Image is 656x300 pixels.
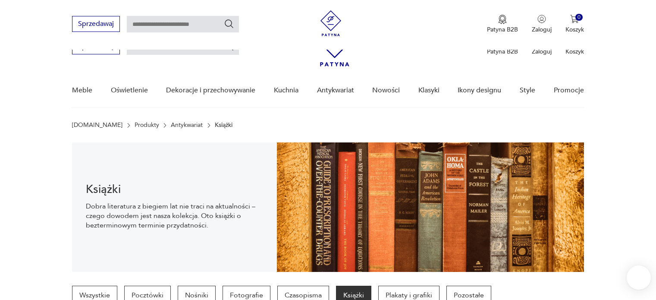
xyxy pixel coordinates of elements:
p: Zaloguj [532,47,552,56]
a: Nowości [372,74,400,107]
a: Dekoracje i przechowywanie [166,74,255,107]
a: Promocje [554,74,584,107]
p: Patyna B2B [487,25,518,34]
a: Sprzedawaj [72,44,120,50]
a: Kuchnia [274,74,298,107]
button: 0Koszyk [565,15,584,34]
a: Meble [72,74,92,107]
a: [DOMAIN_NAME] [72,122,122,129]
button: Szukaj [224,19,234,29]
img: Patyna - sklep z meblami i dekoracjami vintage [318,10,344,36]
div: 0 [575,14,583,21]
p: Zaloguj [532,25,552,34]
img: Ikona koszyka [570,15,579,23]
button: Zaloguj [532,15,552,34]
a: Ikony designu [458,74,501,107]
p: Koszyk [565,47,584,56]
img: Ikonka użytkownika [537,15,546,23]
button: Patyna B2B [487,15,518,34]
a: Oświetlenie [111,74,148,107]
img: Ikona medalu [498,15,507,24]
a: Klasyki [418,74,439,107]
button: Sprzedawaj [72,16,120,32]
a: Sprzedawaj [72,22,120,28]
a: Produkty [135,122,159,129]
p: Patyna B2B [487,47,518,56]
p: Książki [215,122,232,129]
a: Antykwariat [171,122,203,129]
img: Książki [277,142,584,272]
p: Dobra literatura z biegiem lat nie traci na aktualności – czego dowodem jest nasza kolekcja. Oto ... [86,202,263,230]
p: Koszyk [565,25,584,34]
a: Ikona medaluPatyna B2B [487,15,518,34]
a: Style [520,74,535,107]
a: Antykwariat [317,74,354,107]
iframe: Smartsupp widget button [627,265,651,290]
h1: Książki [86,184,263,195]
